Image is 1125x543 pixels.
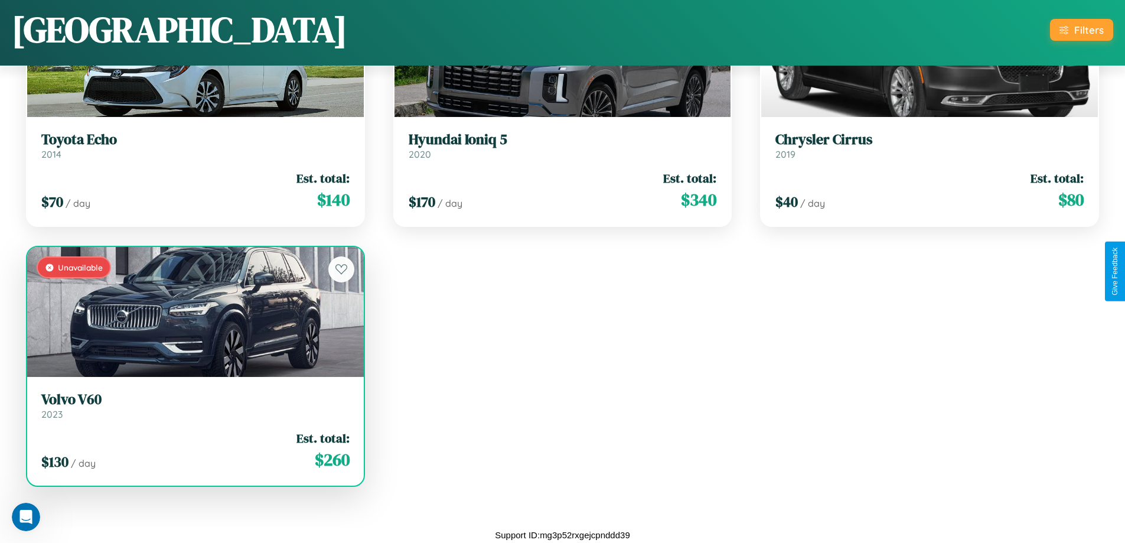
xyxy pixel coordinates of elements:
a: Toyota Echo2014 [41,131,350,160]
span: $ 70 [41,192,63,212]
iframe: Intercom live chat [12,503,40,531]
h3: Hyundai Ioniq 5 [409,131,717,148]
span: $ 80 [1058,188,1084,212]
div: Filters [1074,24,1104,36]
span: 2023 [41,408,63,420]
a: Hyundai Ioniq 52020 [409,131,717,160]
span: Est. total: [1031,170,1084,187]
span: $ 130 [41,452,69,472]
span: 2020 [409,148,431,160]
span: $ 140 [317,188,350,212]
span: $ 340 [681,188,716,212]
div: Give Feedback [1111,248,1119,295]
span: Unavailable [58,262,103,272]
span: 2014 [41,148,61,160]
span: $ 260 [315,448,350,472]
span: Est. total: [296,430,350,447]
h1: [GEOGRAPHIC_DATA] [12,5,347,54]
p: Support ID: mg3p52rxgejcpnddd39 [495,527,630,543]
a: Volvo V602023 [41,391,350,420]
span: / day [800,197,825,209]
h3: Volvo V60 [41,391,350,408]
span: / day [71,457,96,469]
span: Est. total: [296,170,350,187]
span: $ 40 [775,192,798,212]
span: / day [438,197,462,209]
h3: Toyota Echo [41,131,350,148]
button: Filters [1050,19,1113,41]
h3: Chrysler Cirrus [775,131,1084,148]
span: $ 170 [409,192,435,212]
a: Chrysler Cirrus2019 [775,131,1084,160]
span: Est. total: [663,170,716,187]
span: 2019 [775,148,795,160]
span: / day [66,197,90,209]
